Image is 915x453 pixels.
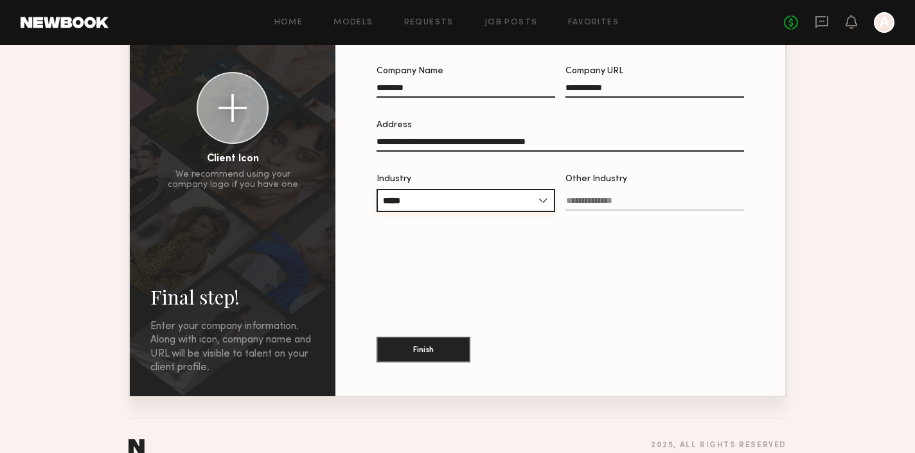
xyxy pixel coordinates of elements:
a: Requests [404,19,454,27]
button: Finish [377,337,470,362]
div: Industry [377,175,555,184]
div: 2025 , all rights reserved [651,441,786,450]
div: Other Industry [565,175,744,184]
a: Models [333,19,373,27]
div: We recommend using your company logo if you have one [168,170,298,190]
div: Company URL [565,67,744,76]
a: Job Posts [484,19,538,27]
div: Client Icon [207,154,259,164]
a: A [874,12,894,33]
div: Company Name [377,67,555,76]
h2: Final step! [150,284,315,310]
input: Other Industry [565,196,744,211]
a: Home [274,19,303,27]
input: Address [377,137,744,152]
div: Address [377,121,744,130]
div: Enter your company information. Along with icon, company name and URL will be visible to talent o... [150,320,315,375]
input: Company Name [377,83,555,98]
input: Company URL [565,83,744,98]
a: Favorites [568,19,619,27]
